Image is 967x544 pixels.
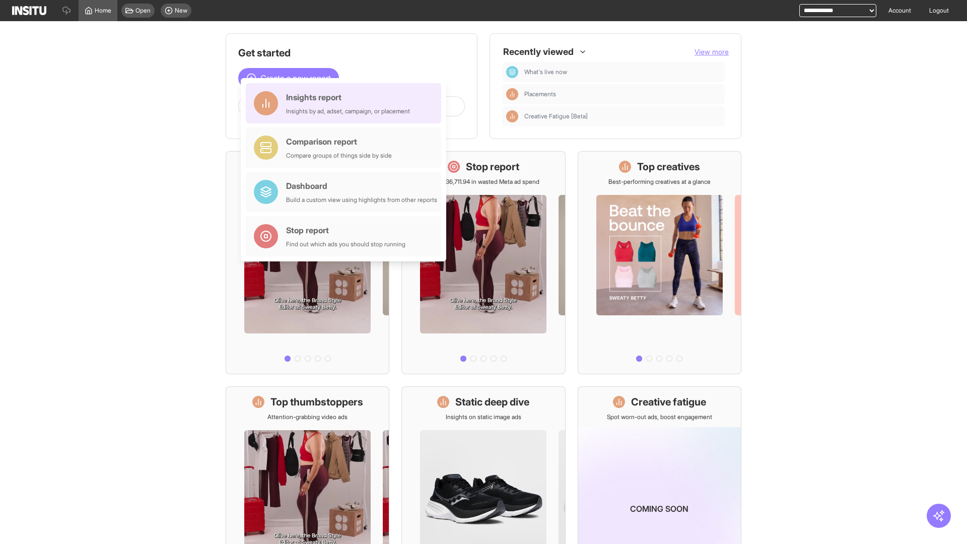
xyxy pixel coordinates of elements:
span: Open [135,7,151,15]
h1: Top creatives [637,160,700,174]
button: Create a new report [238,68,339,88]
div: Insights [506,110,518,122]
p: Best-performing creatives at a glance [608,178,711,186]
span: View more [695,47,729,56]
h1: Static deep dive [455,395,529,409]
span: Creative Fatigue [Beta] [524,112,721,120]
span: Placements [524,90,556,98]
a: What's live nowSee all active ads instantly [226,151,389,374]
span: What's live now [524,68,567,76]
p: Attention-grabbing video ads [267,413,348,421]
img: Logo [12,6,46,15]
h1: Get started [238,46,465,60]
p: Save £36,711.94 in wasted Meta ad spend [428,178,539,186]
a: Top creativesBest-performing creatives at a glance [578,151,741,374]
div: Build a custom view using highlights from other reports [286,196,437,204]
div: Insights [506,88,518,100]
span: New [175,7,187,15]
h1: Top thumbstoppers [270,395,363,409]
div: Stop report [286,224,405,236]
a: Stop reportSave £36,711.94 in wasted Meta ad spend [401,151,565,374]
span: What's live now [524,68,721,76]
div: Compare groups of things side by side [286,152,392,160]
span: Creative Fatigue [Beta] [524,112,588,120]
div: Dashboard [506,66,518,78]
span: Placements [524,90,721,98]
span: Home [95,7,111,15]
button: View more [695,47,729,57]
div: Insights by ad, adset, campaign, or placement [286,107,410,115]
div: Insights report [286,91,410,103]
p: Insights on static image ads [446,413,521,421]
span: Create a new report [260,72,331,84]
div: Find out which ads you should stop running [286,240,405,248]
h1: Stop report [466,160,519,174]
div: Dashboard [286,180,437,192]
div: Comparison report [286,135,392,148]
